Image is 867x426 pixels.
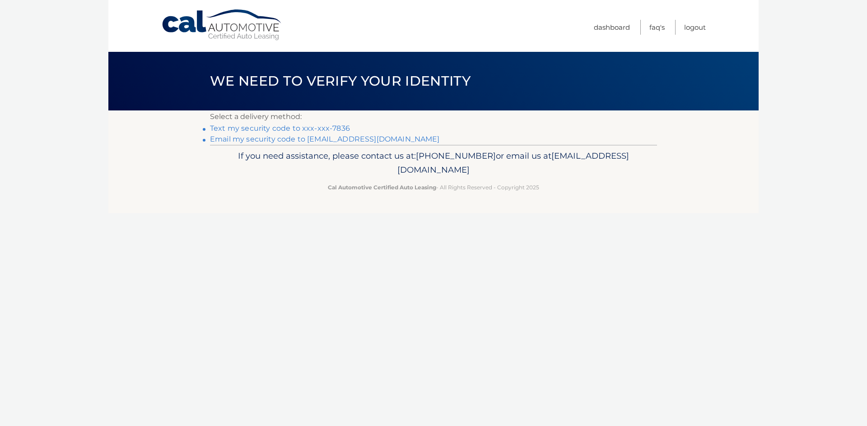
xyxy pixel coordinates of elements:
[216,183,651,192] p: - All Rights Reserved - Copyright 2025
[161,9,283,41] a: Cal Automotive
[684,20,706,35] a: Logout
[210,110,657,123] p: Select a delivery method:
[216,149,651,178] p: If you need assistance, please contact us at: or email us at
[328,184,436,191] strong: Cal Automotive Certified Auto Leasing
[210,73,471,89] span: We need to verify your identity
[210,124,350,133] a: Text my security code to xxx-xxx-7836
[649,20,665,35] a: FAQ's
[210,135,440,143] a: Email my security code to [EMAIL_ADDRESS][DOMAIN_NAME]
[416,151,496,161] span: [PHONE_NUMBER]
[594,20,630,35] a: Dashboard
